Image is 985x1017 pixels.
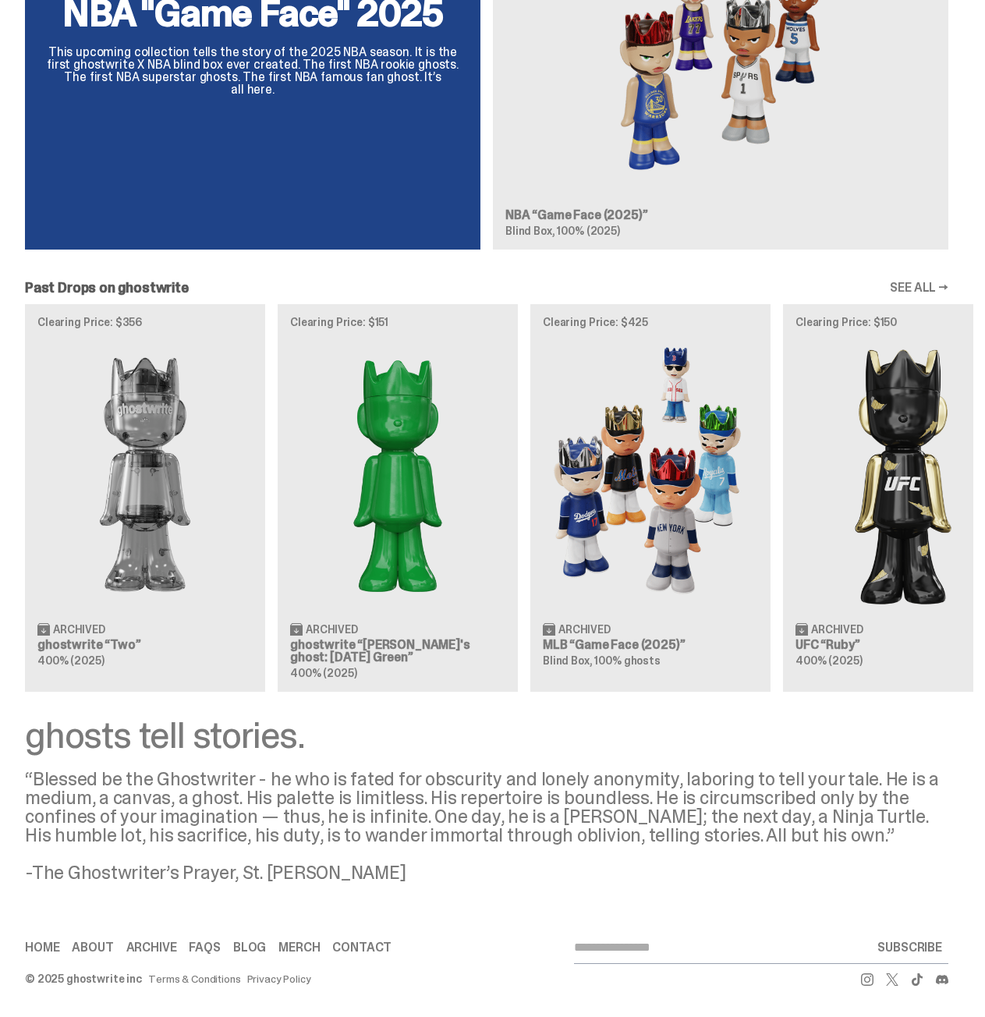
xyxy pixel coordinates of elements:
div: ghosts tell stories. [25,717,948,754]
a: Blog [233,941,266,954]
span: Archived [811,624,863,635]
p: Clearing Price: $356 [37,317,253,328]
img: Two [37,340,253,609]
a: Merch [278,941,320,954]
a: Archive [126,941,177,954]
a: SEE ALL → [890,282,948,294]
a: Privacy Policy [247,973,311,984]
a: Home [25,941,59,954]
img: Game Face (2025) [543,340,758,609]
p: Clearing Price: $425 [543,317,758,328]
h3: MLB “Game Face (2025)” [543,639,758,651]
a: Contact [332,941,392,954]
p: This upcoming collection tells the story of the 2025 NBA season. It is the first ghostwrite X NBA... [44,46,462,96]
span: 400% (2025) [37,654,104,668]
span: Blind Box, [543,654,593,668]
span: Blind Box, [505,224,555,238]
h3: ghostwrite “[PERSON_NAME]'s ghost: [DATE] Green” [290,639,505,664]
div: © 2025 ghostwrite inc [25,973,142,984]
h3: NBA “Game Face (2025)” [505,209,936,221]
p: Clearing Price: $151 [290,317,505,328]
a: Terms & Conditions [148,973,240,984]
span: 400% (2025) [290,666,356,680]
span: Archived [53,624,105,635]
button: SUBSCRIBE [871,932,948,963]
h2: Past Drops on ghostwrite [25,281,189,295]
a: Clearing Price: $151 Schrödinger's ghost: Sunday Green Archived [278,304,518,691]
h3: ghostwrite “Two” [37,639,253,651]
a: Clearing Price: $356 Two Archived [25,304,265,691]
span: Archived [558,624,611,635]
div: “Blessed be the Ghostwriter - he who is fated for obscurity and lonely anonymity, laboring to tel... [25,770,948,882]
span: 400% (2025) [795,654,862,668]
span: 100% ghosts [594,654,660,668]
a: About [72,941,113,954]
span: Archived [306,624,358,635]
span: 100% (2025) [557,224,619,238]
img: Schrödinger's ghost: Sunday Green [290,340,505,609]
a: FAQs [189,941,220,954]
a: Clearing Price: $425 Game Face (2025) Archived [530,304,771,691]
